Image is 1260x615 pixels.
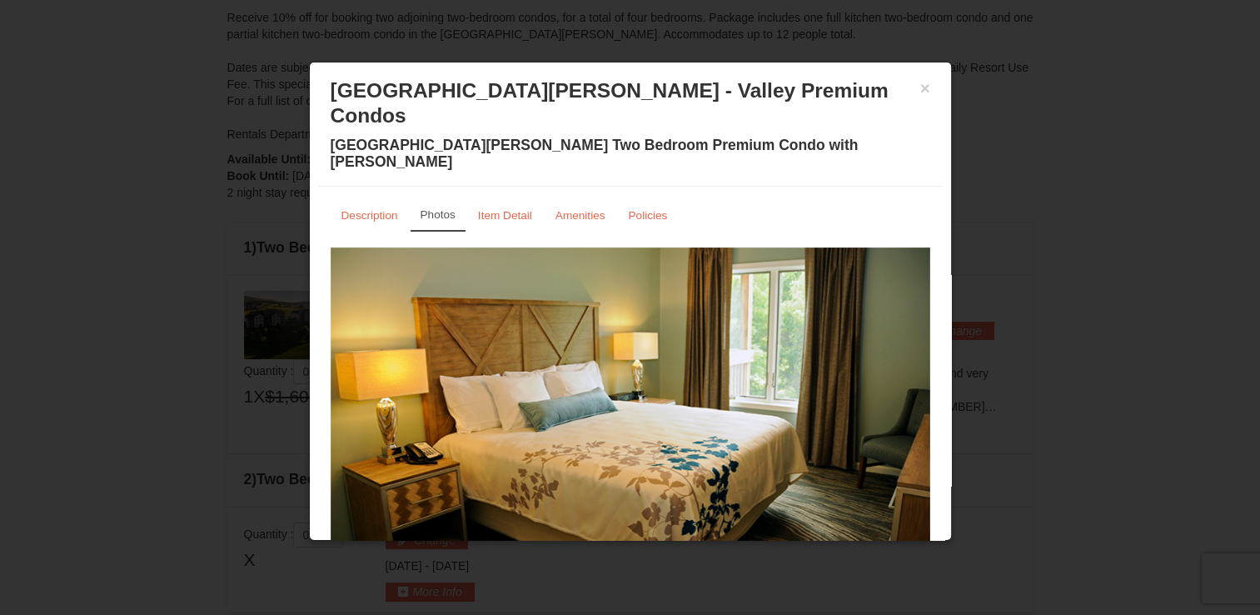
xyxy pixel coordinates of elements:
small: Description [341,209,398,222]
small: Policies [628,209,667,222]
a: Photos [411,199,466,232]
img: 18876286-163-cd18cd9e.jpg [331,247,930,576]
button: × [920,80,930,97]
a: Description [331,199,409,232]
h3: [GEOGRAPHIC_DATA][PERSON_NAME] - Valley Premium Condos [331,78,930,128]
h4: [GEOGRAPHIC_DATA][PERSON_NAME] Two Bedroom Premium Condo with [PERSON_NAME] [331,137,930,170]
small: Amenities [555,209,605,222]
a: Item Detail [467,199,543,232]
a: Policies [617,199,678,232]
small: Item Detail [478,209,532,222]
small: Photos [421,208,456,221]
a: Amenities [545,199,616,232]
